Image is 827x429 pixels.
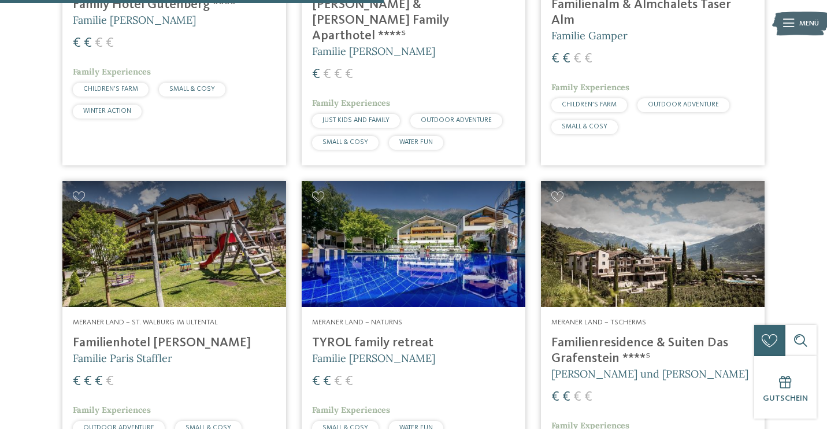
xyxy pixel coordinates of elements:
[399,139,433,146] span: WATER FUN
[312,352,435,365] span: Familie [PERSON_NAME]
[551,82,629,93] span: Family Experiences
[312,405,390,415] span: Family Experiences
[312,335,515,351] h4: TYROL family retreat
[584,52,592,66] span: €
[302,181,525,307] img: Familien Wellness Residence Tyrol ****
[312,68,320,82] span: €
[84,36,92,50] span: €
[551,335,754,367] h4: Familienresidence & Suiten Das Grafenstein ****ˢ
[551,29,628,42] span: Familie Gamper
[84,375,92,389] span: €
[584,390,592,404] span: €
[562,101,617,108] span: CHILDREN’S FARM
[73,319,218,326] span: Meraner Land – St. Walburg im Ultental
[323,375,331,389] span: €
[562,123,607,130] span: SMALL & COSY
[334,68,342,82] span: €
[312,45,435,58] span: Familie [PERSON_NAME]
[322,139,368,146] span: SMALL & COSY
[421,117,492,124] span: OUTDOOR ADVENTURE
[95,36,103,50] span: €
[562,52,570,66] span: €
[106,375,114,389] span: €
[573,52,581,66] span: €
[73,66,151,77] span: Family Experiences
[312,98,390,108] span: Family Experiences
[169,86,215,93] span: SMALL & COSY
[345,68,353,82] span: €
[562,390,570,404] span: €
[322,117,390,124] span: JUST KIDS AND FAMILY
[73,375,81,389] span: €
[73,13,196,27] span: Familie [PERSON_NAME]
[95,375,103,389] span: €
[83,86,138,93] span: CHILDREN’S FARM
[73,335,276,351] h4: Familienhotel [PERSON_NAME]
[551,390,559,404] span: €
[312,319,402,326] span: Meraner Land – Naturns
[345,375,353,389] span: €
[551,367,748,380] span: [PERSON_NAME] und [PERSON_NAME]
[754,356,817,419] a: Gutschein
[648,101,719,108] span: OUTDOOR ADVENTURE
[73,352,172,365] span: Familie Paris Staffler
[62,181,286,307] img: Familienhotels gesucht? Hier findet ihr die besten!
[312,375,320,389] span: €
[334,375,342,389] span: €
[573,390,581,404] span: €
[551,52,559,66] span: €
[763,394,808,402] span: Gutschein
[541,181,765,307] img: Familienhotels gesucht? Hier findet ihr die besten!
[106,36,114,50] span: €
[323,68,331,82] span: €
[551,319,646,326] span: Meraner Land – Tscherms
[73,405,151,415] span: Family Experiences
[83,108,131,114] span: WINTER ACTION
[73,36,81,50] span: €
